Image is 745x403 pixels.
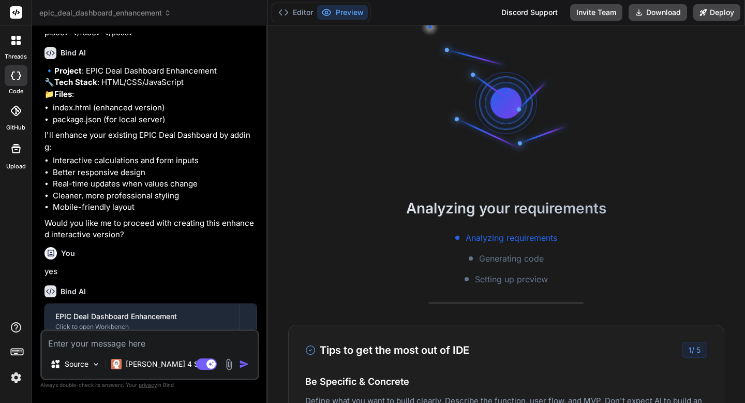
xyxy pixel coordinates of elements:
[139,382,157,388] span: privacy
[53,102,257,114] li: index.html (enhanced version)
[6,123,25,132] label: GitHub
[466,232,557,244] span: Analyzing requirements
[305,375,707,388] h4: Be Specific & Concrete
[44,218,257,241] p: Would you like me to proceed with creating this enhanced interactive version?
[55,311,229,322] div: EPIC Deal Dashboard Enhancement
[239,359,249,369] img: icon
[495,4,564,21] div: Discord Support
[54,77,97,87] strong: Tech Stack
[223,358,235,370] img: attachment
[267,197,745,219] h2: Analyzing your requirements
[693,4,740,21] button: Deploy
[54,89,72,99] strong: Files
[479,252,544,265] span: Generating code
[44,266,257,278] p: yes
[570,4,622,21] button: Invite Team
[682,342,707,358] div: /
[274,5,317,20] button: Editor
[629,4,687,21] button: Download
[44,129,257,153] p: I'll enhance your existing EPIC Deal Dashboard by adding:
[61,248,75,258] h6: You
[53,167,257,179] li: Better responsive design
[61,48,86,58] h6: Bind AI
[53,178,257,190] li: Real-time updates when values change
[39,8,171,18] span: epic_deal_dashboard_enhancement
[317,5,368,20] button: Preview
[92,360,100,369] img: Pick Models
[53,155,257,167] li: Interactive calculations and form inputs
[61,286,86,297] h6: Bind AI
[6,162,26,171] label: Upload
[53,114,257,126] li: package.json (for local server)
[45,304,240,338] button: EPIC Deal Dashboard EnhancementClick to open Workbench
[696,346,701,354] span: 5
[111,359,122,369] img: Claude 4 Sonnet
[689,346,692,354] span: 1
[126,359,203,369] p: [PERSON_NAME] 4 S..
[9,87,23,96] label: code
[475,273,548,285] span: Setting up preview
[7,369,25,386] img: settings
[53,190,257,202] li: Cleaner, more professional styling
[55,323,229,331] div: Click to open Workbench
[53,201,257,213] li: Mobile-friendly layout
[65,359,88,369] p: Source
[44,65,257,100] p: 🔹 : EPIC Deal Dashboard Enhancement 🔧 : HTML/CSS/JavaScript 📁 :
[5,52,27,61] label: threads
[54,66,82,76] strong: Project
[40,380,259,390] p: Always double-check its answers. Your in Bind
[305,342,469,358] h3: Tips to get the most out of IDE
